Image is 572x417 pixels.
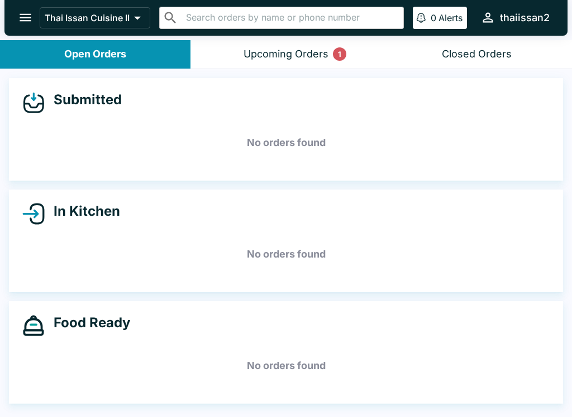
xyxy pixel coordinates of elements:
p: Alerts [438,12,463,23]
div: Upcoming Orders [244,48,328,61]
div: Open Orders [64,48,126,61]
h5: No orders found [22,234,550,274]
div: Closed Orders [442,48,512,61]
h4: In Kitchen [45,203,120,220]
button: open drawer [11,3,40,32]
h4: Food Ready [45,314,130,331]
h5: No orders found [22,123,550,163]
p: 1 [338,49,341,60]
div: thaiissan2 [500,11,550,25]
button: Thai Issan Cuisine II [40,7,150,28]
p: 0 [431,12,436,23]
h4: Submitted [45,91,122,108]
h5: No orders found [22,346,550,386]
button: thaiissan2 [476,6,554,30]
input: Search orders by name or phone number [183,10,399,26]
p: Thai Issan Cuisine II [45,12,130,23]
